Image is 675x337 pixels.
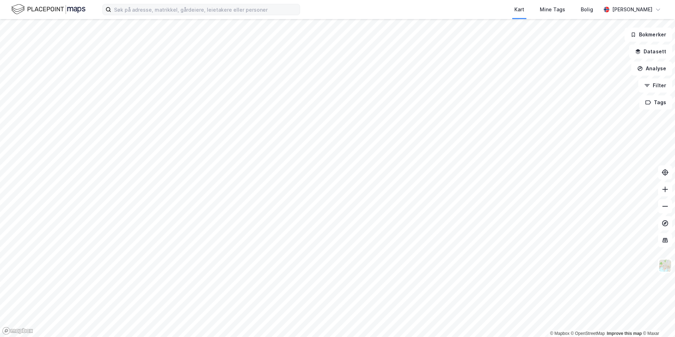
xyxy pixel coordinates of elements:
[640,303,675,337] iframe: Chat Widget
[514,5,524,14] div: Kart
[540,5,565,14] div: Mine Tags
[111,4,300,15] input: Søk på adresse, matrikkel, gårdeiere, leietakere eller personer
[640,303,675,337] div: Kontrollprogram for chat
[612,5,652,14] div: [PERSON_NAME]
[581,5,593,14] div: Bolig
[11,3,85,16] img: logo.f888ab2527a4732fd821a326f86c7f29.svg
